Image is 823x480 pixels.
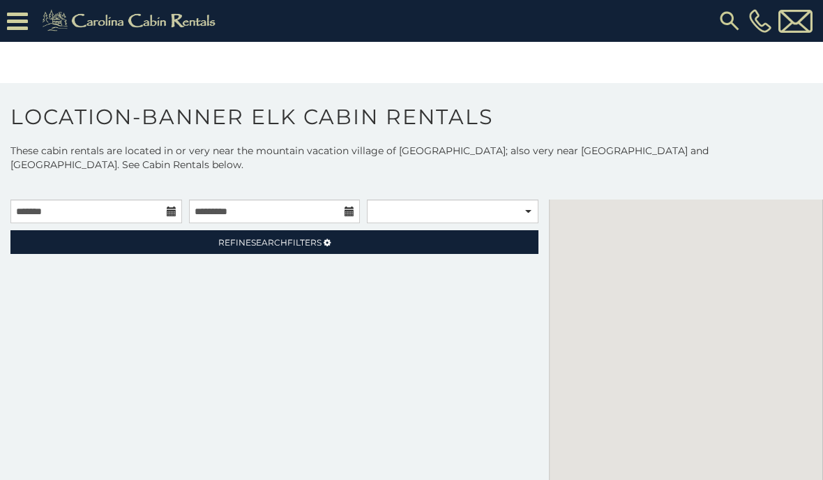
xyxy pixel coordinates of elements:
[10,230,538,254] a: RefineSearchFilters
[35,7,227,35] img: Khaki-logo.png
[746,9,775,33] a: [PHONE_NUMBER]
[717,8,742,33] img: search-regular.svg
[251,237,287,248] span: Search
[218,237,322,248] span: Refine Filters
